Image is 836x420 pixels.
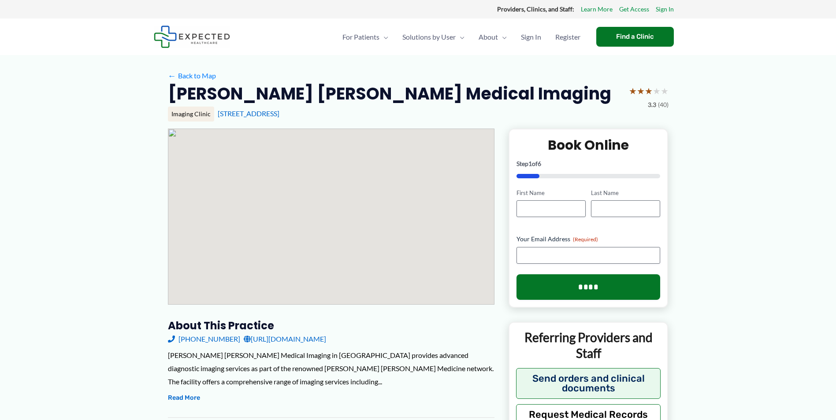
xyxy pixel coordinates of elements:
[581,4,613,15] a: Learn More
[379,22,388,52] span: Menu Toggle
[498,22,507,52] span: Menu Toggle
[656,4,674,15] a: Sign In
[335,22,395,52] a: For PatientsMenu Toggle
[514,22,548,52] a: Sign In
[395,22,472,52] a: Solutions by UserMenu Toggle
[168,69,216,82] a: ←Back to Map
[342,22,379,52] span: For Patients
[661,83,669,99] span: ★
[168,319,494,332] h3: About this practice
[154,26,230,48] img: Expected Healthcare Logo - side, dark font, small
[218,109,279,118] a: [STREET_ADDRESS]
[516,189,586,197] label: First Name
[168,349,494,388] div: [PERSON_NAME] [PERSON_NAME] Medical Imaging in [GEOGRAPHIC_DATA] provides advanced diagnostic ima...
[402,22,456,52] span: Solutions by User
[479,22,498,52] span: About
[596,27,674,47] a: Find a Clinic
[516,161,661,167] p: Step of
[168,393,200,403] button: Read More
[653,83,661,99] span: ★
[516,235,661,243] label: Your Email Address
[637,83,645,99] span: ★
[516,136,661,154] h2: Book Online
[168,107,214,122] div: Imaging Clinic
[516,329,661,361] p: Referring Providers and Staff
[629,83,637,99] span: ★
[456,22,464,52] span: Menu Toggle
[168,71,176,80] span: ←
[619,4,649,15] a: Get Access
[538,160,541,167] span: 6
[573,236,598,243] span: (Required)
[497,5,574,13] strong: Providers, Clinics, and Staff:
[516,368,661,399] button: Send orders and clinical documents
[528,160,532,167] span: 1
[521,22,541,52] span: Sign In
[168,332,240,346] a: [PHONE_NUMBER]
[555,22,580,52] span: Register
[591,189,660,197] label: Last Name
[472,22,514,52] a: AboutMenu Toggle
[645,83,653,99] span: ★
[244,332,326,346] a: [URL][DOMAIN_NAME]
[658,99,669,111] span: (40)
[335,22,587,52] nav: Primary Site Navigation
[548,22,587,52] a: Register
[648,99,656,111] span: 3.3
[168,83,611,104] h2: [PERSON_NAME] [PERSON_NAME] Medical Imaging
